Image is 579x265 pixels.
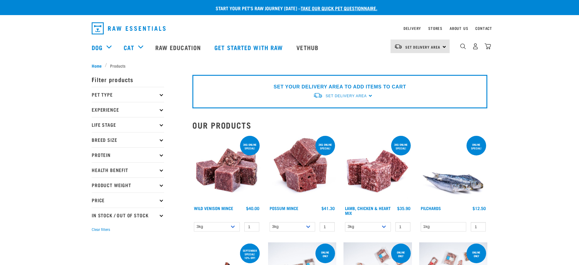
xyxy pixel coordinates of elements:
[290,35,326,59] a: Vethub
[391,248,411,260] div: Online Only
[92,62,105,69] a: Home
[192,120,487,130] h2: Our Products
[467,248,486,260] div: Online Only
[92,22,166,34] img: Raw Essentials Logo
[419,135,488,203] img: Four Whole Pilchards
[92,208,164,223] p: In Stock / Out Of Stock
[92,62,102,69] span: Home
[395,222,410,231] input: 1
[92,177,164,193] p: Product Weight
[87,20,492,37] nav: dropdown navigation
[394,44,402,49] img: van-moving.png
[149,35,208,59] a: Raw Education
[473,206,486,211] div: $12.50
[315,248,335,260] div: ONLINE ONLY
[92,72,164,87] p: Filter products
[301,7,377,9] a: take our quick pet questionnaire.
[485,43,491,49] img: home-icon@2x.png
[421,207,441,209] a: Pilchards
[345,207,391,214] a: Lamb, Chicken & Heart Mix
[320,222,335,231] input: 1
[315,140,335,153] div: 3kg online special!
[343,135,412,203] img: 1124 Lamb Chicken Heart Mix 01
[450,27,468,29] a: About Us
[92,62,487,69] nav: breadcrumbs
[467,140,486,153] div: ONLINE SPECIAL!
[472,43,479,49] img: user.png
[92,117,164,132] p: Life Stage
[92,193,164,208] p: Price
[244,222,259,231] input: 1
[92,162,164,177] p: Health Benefit
[475,27,492,29] a: Contact
[397,206,410,211] div: $35.90
[92,132,164,147] p: Breed Size
[194,207,233,209] a: Wild Venison Mince
[92,87,164,102] p: Pet Type
[405,46,440,48] span: Set Delivery Area
[274,83,406,91] p: SET YOUR DELIVERY AREA TO ADD ITEMS TO CART
[92,43,103,52] a: Dog
[321,206,335,211] div: $41.30
[240,246,260,262] div: September special! 10% off!
[92,102,164,117] p: Experience
[391,140,411,153] div: 3kg online special!
[124,43,134,52] a: Cat
[270,207,298,209] a: Possum Mince
[268,135,337,203] img: 1102 Possum Mince 01
[403,27,421,29] a: Delivery
[240,140,260,153] div: 3kg online special!
[313,92,323,99] img: van-moving.png
[92,147,164,162] p: Protein
[246,206,259,211] div: $40.00
[460,43,466,49] img: home-icon-1@2x.png
[326,94,367,98] span: Set Delivery Area
[208,35,290,59] a: Get started with Raw
[192,135,261,203] img: Pile Of Cubed Wild Venison Mince For Pets
[471,222,486,231] input: 1
[428,27,442,29] a: Stores
[92,227,110,232] button: Clear filters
